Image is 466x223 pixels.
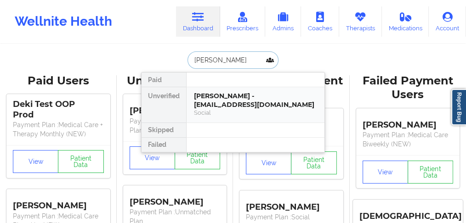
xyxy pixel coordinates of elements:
[382,6,429,37] a: Medications
[142,123,186,138] div: Skipped
[130,146,175,169] button: View
[13,120,104,139] p: Payment Plan : Medical Care + Therapy Monthly (NEW)
[220,6,266,37] a: Prescribers
[6,74,110,88] div: Paid Users
[363,113,454,130] div: [PERSON_NAME]
[13,150,58,173] button: View
[123,74,227,88] div: Unverified Users
[194,92,317,109] div: [PERSON_NAME] - [EMAIL_ADDRESS][DOMAIN_NAME]
[142,87,186,123] div: Unverified
[176,6,220,37] a: Dashboard
[291,151,336,174] button: Patient Data
[265,6,301,37] a: Admins
[13,99,104,120] div: Deki Test OOP Prod
[301,6,339,37] a: Coaches
[194,109,317,117] div: Social
[58,150,103,173] button: Patient Data
[130,190,221,207] div: [PERSON_NAME]
[451,89,466,125] a: Report Bug
[175,146,220,169] button: Patient Data
[363,130,454,149] p: Payment Plan : Medical Care Biweekly (NEW)
[429,6,466,37] a: Account
[408,161,453,184] button: Patient Data
[246,212,337,222] p: Payment Plan : Social
[130,99,221,117] div: [PERSON_NAME]
[246,151,291,174] button: View
[142,138,186,152] div: Failed
[130,117,221,135] p: Payment Plan : Unmatched Plan
[363,161,408,184] button: View
[13,194,104,212] div: [PERSON_NAME]
[142,72,186,87] div: Paid
[339,6,382,37] a: Therapists
[356,74,460,102] div: Failed Payment Users
[246,195,337,212] div: [PERSON_NAME]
